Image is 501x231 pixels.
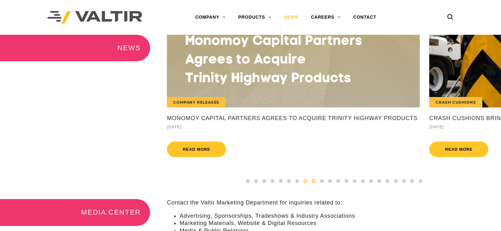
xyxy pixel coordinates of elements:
li: Advertising, Sponsorships, Tradeshows & Industry Associations [180,212,501,220]
a: Read more [167,142,226,157]
a: PRODUCTS [232,11,278,24]
div: Crash Cushions [429,97,482,107]
a: Company Releases [167,35,420,107]
a: CONTACT [347,11,383,24]
a: Read more [429,142,488,157]
img: Valtir [47,11,142,24]
li: Marketing Materials, Website & Digital Resources [180,220,501,227]
p: Contact the Valtir Marketing Department for inquiries related to: [167,199,501,206]
div: Company Releases [167,97,226,107]
a: Monomoy Capital Partners Agrees to Acquire Trinity Highway Products [167,115,420,122]
a: COMPANY [189,11,232,24]
a: CAREERS [305,11,347,24]
a: NEWS [278,11,304,24]
div: [DATE] [167,123,420,131]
